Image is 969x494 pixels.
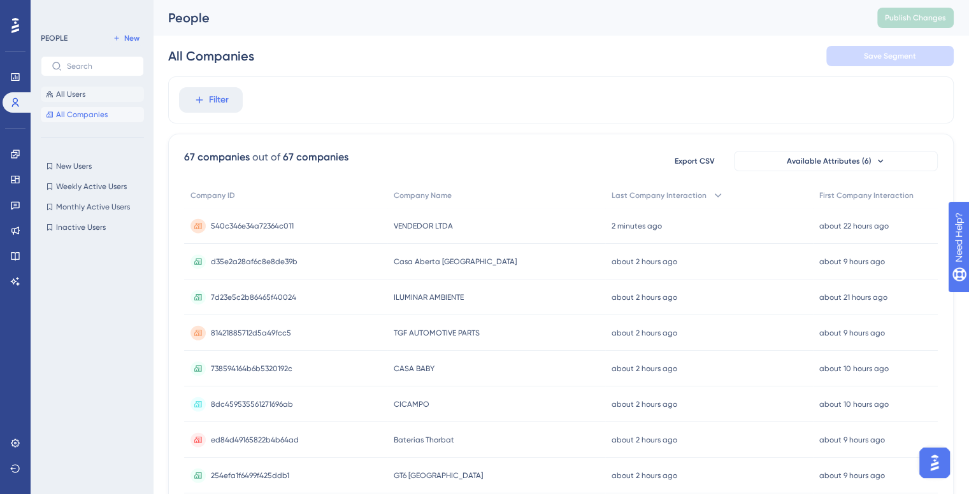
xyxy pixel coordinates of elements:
[124,33,140,43] span: New
[675,156,715,166] span: Export CSV
[41,199,144,215] button: Monthly Active Users
[211,292,296,302] span: 7d23e5c2b86465f40024
[612,471,677,480] time: about 2 hours ago
[211,221,294,231] span: 540c346e34a72364c011
[394,470,483,481] span: GT6 [GEOGRAPHIC_DATA]
[56,161,92,171] span: New Users
[184,150,250,165] div: 67 companies
[787,156,872,166] span: Available Attributes (6)
[211,328,291,338] span: 81421885712d5a49fcc5
[394,363,434,374] span: CASA BABY
[394,328,480,338] span: TGF AUTOMOTIVE PARTS
[612,400,677,409] time: about 2 hours ago
[612,293,677,302] time: about 2 hours ago
[394,257,517,267] span: Casa Aberta [GEOGRAPHIC_DATA]
[877,8,954,28] button: Publish Changes
[663,151,726,171] button: Export CSV
[56,202,130,212] span: Monthly Active Users
[56,222,106,232] span: Inactive Users
[41,107,144,122] button: All Companies
[612,257,677,266] time: about 2 hours ago
[734,151,938,171] button: Available Attributes (6)
[612,435,677,444] time: about 2 hours ago
[394,190,452,201] span: Company Name
[41,87,144,102] button: All Users
[864,51,916,61] span: Save Segment
[168,9,845,27] div: People
[819,222,889,230] time: about 22 hours ago
[826,46,954,66] button: Save Segment
[394,292,464,302] span: ILUMINAR AMBIENTE
[108,31,144,46] button: New
[209,92,229,108] span: Filter
[394,399,429,409] span: CICAMPO
[41,159,144,174] button: New Users
[394,435,454,445] span: Baterias Thorbat
[819,293,887,302] time: about 21 hours ago
[41,179,144,194] button: Weekly Active Users
[915,444,954,482] iframe: UserGuiding AI Assistant Launcher
[283,150,348,165] div: 67 companies
[56,109,108,120] span: All Companies
[211,399,293,409] span: 8dc459535561271696ab
[612,328,677,337] time: about 2 hours ago
[30,3,80,18] span: Need Help?
[819,328,885,337] time: about 9 hours ago
[819,435,885,444] time: about 9 hours ago
[168,47,254,65] div: All Companies
[56,181,127,192] span: Weekly Active Users
[211,470,289,481] span: 254efa1f6499f425ddb1
[211,257,298,267] span: d35e2a28af6c8e8de39b
[56,89,85,99] span: All Users
[211,363,292,374] span: 738594164b6b5320192c
[211,435,299,445] span: ed84d49165822b4b64ad
[612,222,662,230] time: 2 minutes ago
[612,364,677,373] time: about 2 hours ago
[819,364,889,373] time: about 10 hours ago
[179,87,243,113] button: Filter
[394,221,453,231] span: VENDEDOR LTDA
[885,13,946,23] span: Publish Changes
[819,400,889,409] time: about 10 hours ago
[819,257,885,266] time: about 9 hours ago
[819,190,914,201] span: First Company Interaction
[252,150,280,165] div: out of
[190,190,235,201] span: Company ID
[819,471,885,480] time: about 9 hours ago
[67,62,133,71] input: Search
[41,33,68,43] div: PEOPLE
[41,220,144,235] button: Inactive Users
[612,190,707,201] span: Last Company Interaction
